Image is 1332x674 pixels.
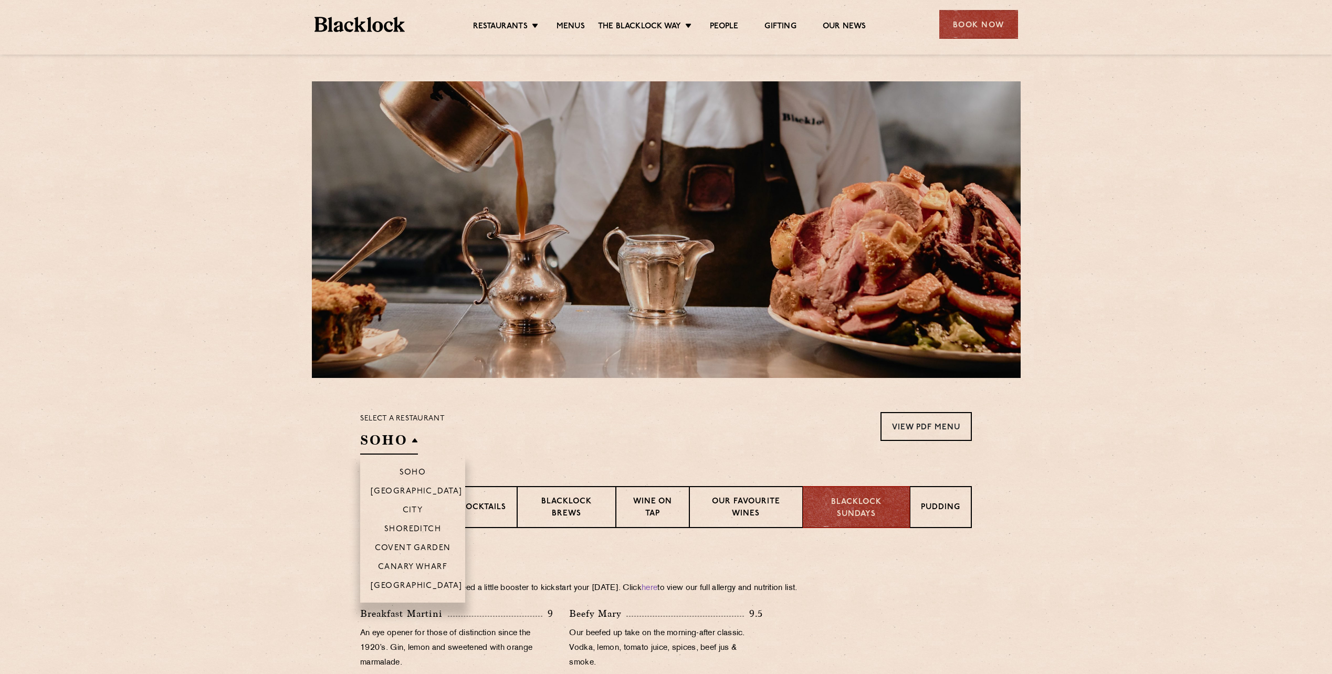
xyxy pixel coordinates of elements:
[314,17,405,32] img: BL_Textured_Logo-footer-cropped.svg
[403,506,423,517] p: City
[569,626,762,670] p: Our beefed up take on the morning-after classic. Vodka, lemon, tomato juice, spices, beef jus & s...
[557,22,585,33] a: Menus
[371,487,463,498] p: [GEOGRAPHIC_DATA]
[473,22,528,33] a: Restaurants
[360,554,972,568] h3: Eye openers
[378,563,447,573] p: Canary Wharf
[360,431,418,455] h2: SOHO
[542,607,553,620] p: 9
[627,496,678,521] p: Wine on Tap
[371,582,463,592] p: [GEOGRAPHIC_DATA]
[360,626,553,670] p: An eye opener for those of distinction since the 1920’s. Gin, lemon and sweetened with orange mar...
[598,22,681,33] a: The Blacklock Way
[375,544,451,554] p: Covent Garden
[939,10,1018,39] div: Book Now
[744,607,763,620] p: 9.5
[528,496,605,521] p: Blacklock Brews
[459,502,506,515] p: Cocktails
[642,584,657,592] a: here
[400,468,426,479] p: Soho
[814,497,899,520] p: Blacklock Sundays
[384,525,442,535] p: Shoreditch
[700,496,791,521] p: Our favourite wines
[710,22,738,33] a: People
[360,606,448,621] p: Breakfast Martini
[764,22,796,33] a: Gifting
[921,502,960,515] p: Pudding
[823,22,866,33] a: Our News
[569,606,626,621] p: Beefy Mary
[360,412,445,426] p: Select a restaurant
[360,581,972,596] p: If you had a big [DATE] or need a little booster to kickstart your [DATE]. Click to view our full...
[880,412,972,441] a: View PDF Menu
